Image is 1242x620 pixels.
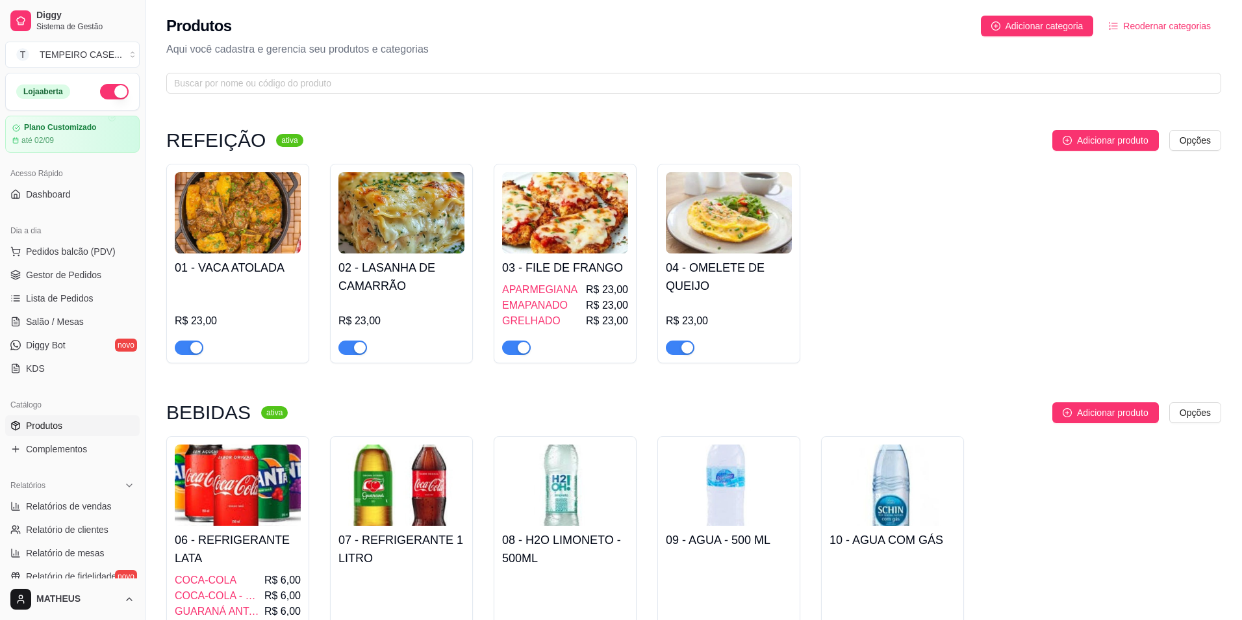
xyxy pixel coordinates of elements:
h4: 08 - H2O LIMONETO - 500ML [502,531,628,567]
span: R$ 6,00 [264,573,301,588]
img: product-image [666,172,792,253]
h4: 10 - AGUA COM GÁS [830,531,956,549]
a: Relatório de fidelidadenovo [5,566,140,587]
button: Reodernar categorias [1098,16,1221,36]
span: Relatórios [10,480,45,491]
span: plus-circle [991,21,1000,31]
a: Lista de Pedidos [5,288,140,309]
sup: ativa [261,406,288,419]
h3: REFEIÇÃO [166,133,266,148]
button: Opções [1169,402,1221,423]
button: Alterar Status [100,84,129,99]
h4: 04 - OMELETE DE QUEIJO [666,259,792,295]
article: Plano Customizado [24,123,96,133]
a: Salão / Mesas [5,311,140,332]
h4: 09 - AGUA - 500 ML [666,531,792,549]
span: GRELHADO [502,313,561,329]
span: Diggy Bot [26,339,66,352]
span: MATHEUS [36,593,119,605]
span: Gestor de Pedidos [26,268,101,281]
img: product-image [175,172,301,253]
span: Reodernar categorias [1123,19,1211,33]
span: Complementos [26,443,87,456]
span: APARMEGIANA [502,282,577,298]
span: ordered-list [1109,21,1118,31]
h3: BEBIDAS [166,405,251,420]
button: Pedidos balcão (PDV) [5,241,140,262]
div: Catálogo [5,394,140,415]
span: COCA-COLA [175,573,236,588]
a: Relatórios de vendas [5,496,140,517]
span: R$ 23,00 [586,282,628,298]
article: até 02/09 [21,135,54,146]
a: Relatório de mesas [5,543,140,563]
input: Buscar por nome ou código do produto [174,76,1203,90]
span: Lista de Pedidos [26,292,94,305]
h2: Produtos [166,16,232,36]
a: Produtos [5,415,140,436]
img: product-image [338,172,464,253]
span: Produtos [26,419,62,432]
span: Salão / Mesas [26,315,84,328]
h4: 07 - REFRIGERANTE 1 LITRO [338,531,464,567]
div: TEMPEIRO CASE ... [40,48,122,61]
button: Adicionar produto [1052,130,1159,151]
div: Dia a dia [5,220,140,241]
img: product-image [502,172,628,253]
img: product-image [666,445,792,526]
button: Adicionar produto [1052,402,1159,423]
span: Diggy [36,10,134,21]
img: product-image [338,445,464,526]
span: R$ 6,00 [264,588,301,604]
a: Gestor de Pedidos [5,265,140,285]
a: Diggy Botnovo [5,335,140,355]
span: R$ 23,00 [586,298,628,313]
div: R$ 23,00 [666,313,792,329]
a: Plano Customizadoaté 02/09 [5,116,140,153]
img: product-image [175,445,301,526]
a: DiggySistema de Gestão [5,5,140,36]
span: COCA-COLA - ZERO [175,588,262,604]
span: R$ 6,00 [264,604,301,619]
p: Aqui você cadastra e gerencia seu produtos e categorias [166,42,1221,57]
a: Dashboard [5,184,140,205]
h4: 03 - FILE DE FRANGO [502,259,628,277]
span: Adicionar produto [1077,133,1148,148]
span: plus-circle [1063,408,1072,417]
img: product-image [830,445,956,526]
span: R$ 23,00 [586,313,628,329]
sup: ativa [276,134,303,147]
span: Adicionar produto [1077,406,1148,420]
button: MATHEUS [5,584,140,615]
span: GUARANÁ ANTARCTICA [175,604,262,619]
button: Select a team [5,42,140,68]
div: R$ 23,00 [338,313,464,329]
div: R$ 23,00 [175,313,301,329]
span: Opções [1180,406,1211,420]
span: Opções [1180,133,1211,148]
h4: 06 - REFRIGERANTE LATA [175,531,301,567]
span: T [16,48,29,61]
div: Loja aberta [16,84,70,99]
span: Relatório de mesas [26,547,105,560]
span: EMAPANADO [502,298,568,313]
img: product-image [502,445,628,526]
h4: 02 - LASANHA DE CAMARRÃO [338,259,464,295]
span: Pedidos balcão (PDV) [26,245,116,258]
a: Complementos [5,439,140,459]
span: Relatório de fidelidade [26,570,116,583]
button: Opções [1169,130,1221,151]
span: Relatórios de vendas [26,500,112,513]
a: Relatório de clientes [5,519,140,540]
button: Adicionar categoria [981,16,1094,36]
span: KDS [26,362,45,375]
div: Acesso Rápido [5,163,140,184]
span: plus-circle [1063,136,1072,145]
a: KDS [5,358,140,379]
span: Adicionar categoria [1006,19,1084,33]
span: Relatório de clientes [26,523,108,536]
span: Sistema de Gestão [36,21,134,32]
h4: 01 - VACA ATOLADA [175,259,301,277]
span: Dashboard [26,188,71,201]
